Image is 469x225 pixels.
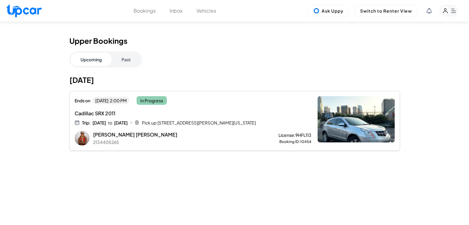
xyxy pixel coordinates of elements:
button: Inbox [170,7,183,14]
button: Ask Uppy [308,5,349,17]
span: Booking ID: 10454 [279,139,311,144]
p: 2134405265 [93,139,177,145]
button: Switch to Renter View [355,5,417,17]
button: Bookings [134,7,156,14]
span: License: 9HFL113 [278,132,311,138]
button: Vehicles [196,7,216,14]
span: Ends on [75,97,90,104]
div: Pick up: [STREET_ADDRESS][PERSON_NAME][US_STATE] [142,120,271,126]
span: [DATE] [114,120,128,126]
span: Cadillac SRX 2011 [75,110,271,117]
span: [DATE] 2:00 PM [93,97,129,104]
span: [DATE] [93,120,106,126]
span: Trip: [82,120,91,126]
h1: Upper Bookings [69,36,400,45]
button: Past [112,53,141,66]
h3: [DATE] [69,75,94,85]
span: In Progress [137,96,167,105]
span: to [108,120,112,126]
img: Upcar Logo [6,4,42,17]
img: Georgie Oliver [75,131,89,145]
img: Uppy [313,8,319,14]
img: Cadillac SRX 2011 [318,96,395,142]
div: View Notifications [426,8,432,14]
button: Upcoming [71,53,112,66]
span: [PERSON_NAME] [PERSON_NAME] [93,131,177,138]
